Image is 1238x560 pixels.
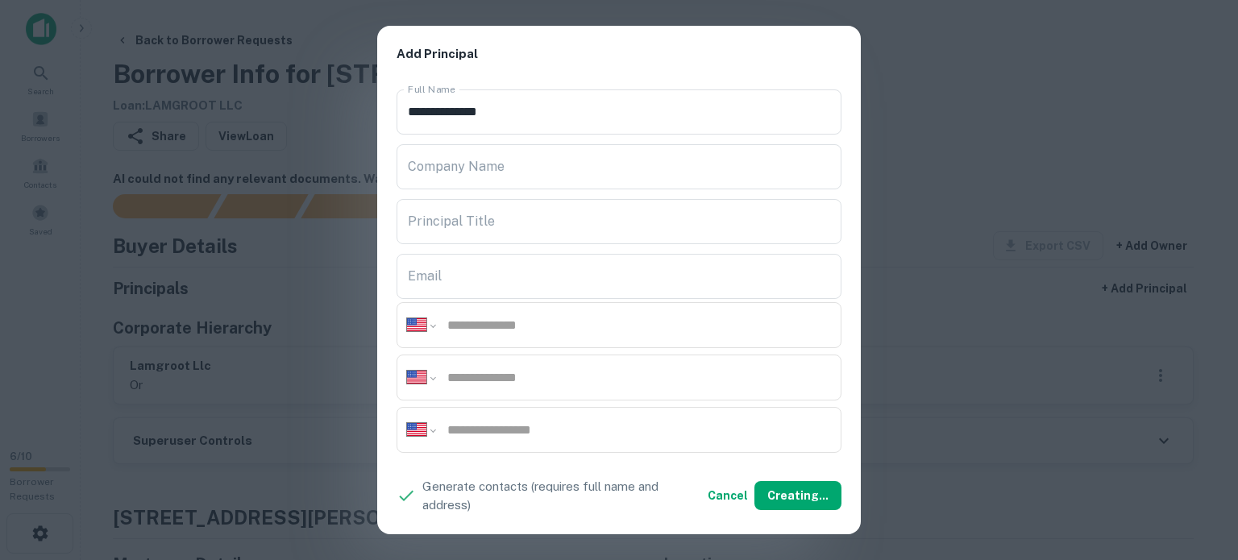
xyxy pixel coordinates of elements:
label: Full Name [408,82,455,96]
h2: Add Principal [377,26,861,83]
button: Cancel [701,481,754,510]
p: Generate contacts (requires full name and address) [422,477,701,515]
button: Creating... [754,481,841,510]
iframe: Chat Widget [1157,431,1238,508]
